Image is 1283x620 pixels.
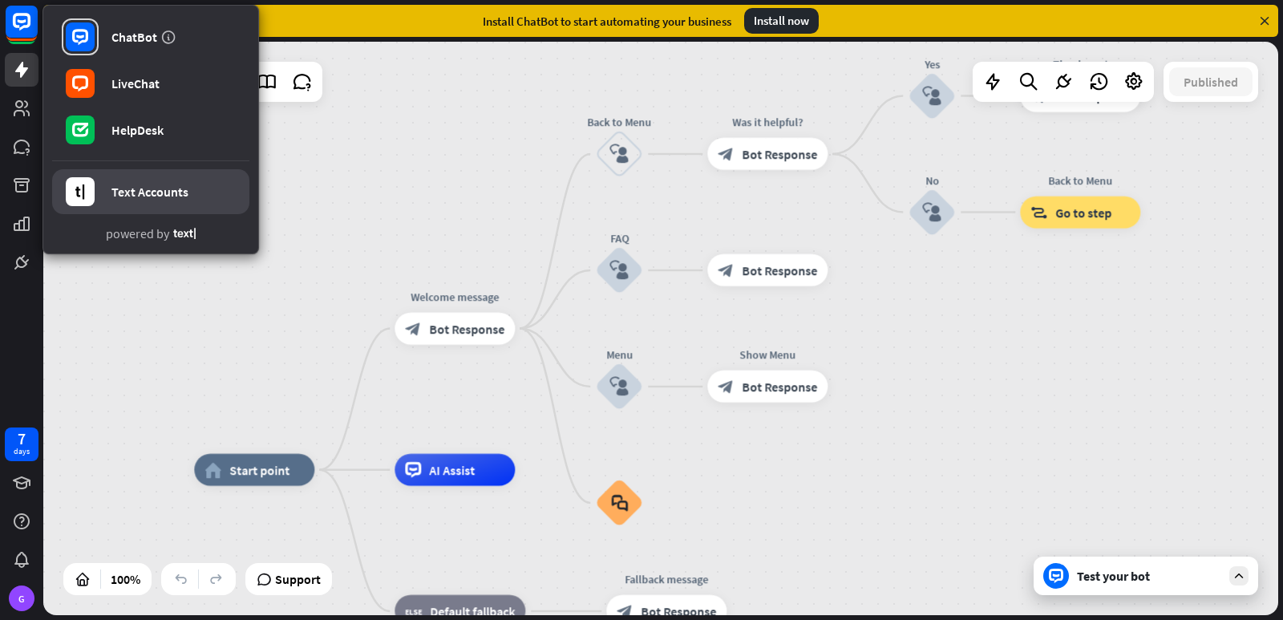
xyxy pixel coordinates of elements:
[744,8,819,34] div: Install now
[922,87,941,106] i: block_user_input
[617,603,633,619] i: block_bot_response
[1008,56,1152,72] div: Thank you!
[742,262,817,278] span: Bot Response
[430,603,515,619] span: Default fallback
[405,321,421,337] i: block_bot_response
[609,261,629,280] i: block_user_input
[382,289,527,305] div: Welcome message
[884,56,980,72] div: Yes
[641,603,716,619] span: Bot Response
[1008,172,1152,188] div: Back to Menu
[609,377,629,396] i: block_user_input
[405,603,422,619] i: block_fallback
[5,428,38,461] a: 7 days
[14,446,30,457] div: days
[1055,205,1111,221] span: Go to step
[594,571,739,587] div: Fallback message
[229,462,289,478] span: Start point
[1169,67,1253,96] button: Published
[429,462,475,478] span: AI Assist
[1054,88,1130,104] span: Bot Response
[742,379,817,395] span: Bot Response
[884,172,980,188] div: No
[922,203,941,222] i: block_user_input
[609,144,629,164] i: block_user_input
[9,586,34,611] div: G
[18,432,26,446] div: 7
[275,566,321,592] span: Support
[718,262,734,278] i: block_bot_response
[13,6,61,55] button: Open LiveChat chat widget
[1030,205,1047,221] i: block_goto
[483,14,731,29] div: Install ChatBot to start automating your business
[204,462,221,478] i: home_2
[1030,88,1046,104] i: block_bot_response
[571,346,667,363] div: Menu
[1077,568,1221,584] div: Test your bot
[742,146,817,162] span: Bot Response
[718,146,734,162] i: block_bot_response
[571,114,667,130] div: Back to Menu
[571,230,667,246] div: FAQ
[106,566,145,592] div: 100%
[695,346,840,363] div: Show Menu
[718,379,734,395] i: block_bot_response
[611,494,628,512] i: block_faq
[429,321,504,337] span: Bot Response
[695,114,840,130] div: Was it helpful?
